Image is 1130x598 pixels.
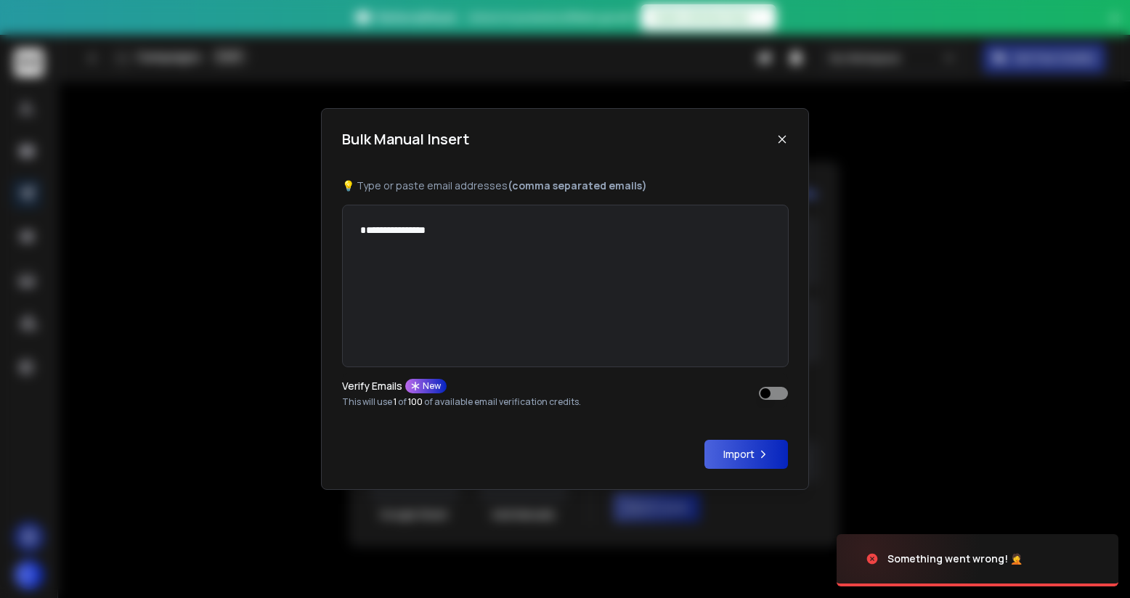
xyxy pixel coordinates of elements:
[342,179,788,193] p: 💡 Type or paste email addresses
[342,129,469,149] h1: Bulk Manual Insert
[342,381,402,391] p: Verify Emails
[837,520,982,598] img: image
[704,440,788,469] button: Import
[887,552,1023,566] div: Something went wrong! 🤦
[408,396,423,408] span: 100
[508,179,647,192] b: (comma separated emails)
[405,379,447,393] div: New
[342,396,581,408] p: This will use of of available email verification credits.
[394,396,397,408] span: 1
